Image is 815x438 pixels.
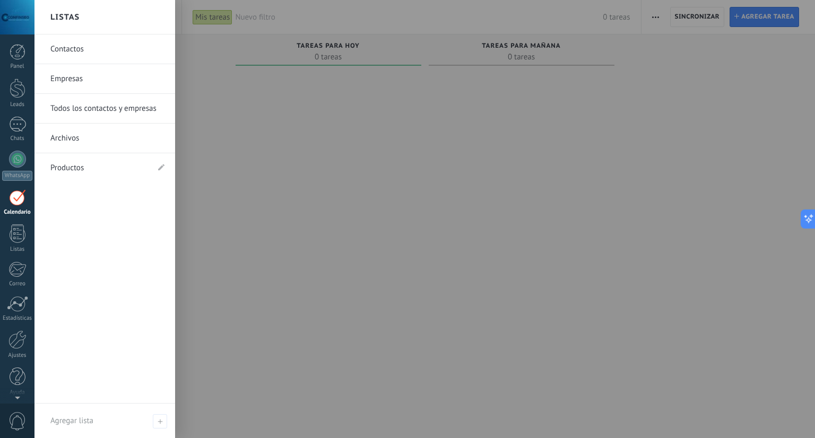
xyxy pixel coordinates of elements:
div: Leads [2,101,33,108]
a: Productos [50,153,149,183]
a: Todos los contactos y empresas [50,94,164,124]
div: Listas [2,246,33,253]
span: Agregar lista [50,416,93,426]
div: Panel [2,63,33,70]
div: Correo [2,281,33,287]
div: Chats [2,135,33,142]
div: Calendario [2,209,33,216]
div: Ajustes [2,352,33,359]
a: Archivos [50,124,164,153]
span: Agregar lista [153,414,167,428]
a: Contactos [50,34,164,64]
div: Estadísticas [2,315,33,322]
a: Empresas [50,64,164,94]
h2: Listas [50,1,80,34]
div: WhatsApp [2,171,32,181]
